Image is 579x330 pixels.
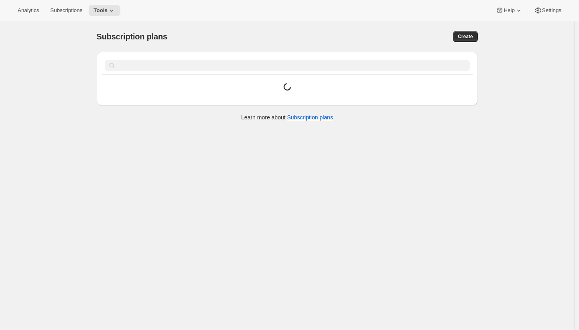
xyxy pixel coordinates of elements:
[18,7,39,14] span: Analytics
[45,5,87,16] button: Subscriptions
[97,32,167,41] span: Subscription plans
[458,33,473,40] span: Create
[542,7,561,14] span: Settings
[89,5,120,16] button: Tools
[13,5,44,16] button: Analytics
[529,5,566,16] button: Settings
[491,5,527,16] button: Help
[504,7,514,14] span: Help
[93,7,108,14] span: Tools
[453,31,477,42] button: Create
[241,113,333,121] p: Learn more about
[287,114,333,121] a: Subscription plans
[50,7,82,14] span: Subscriptions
